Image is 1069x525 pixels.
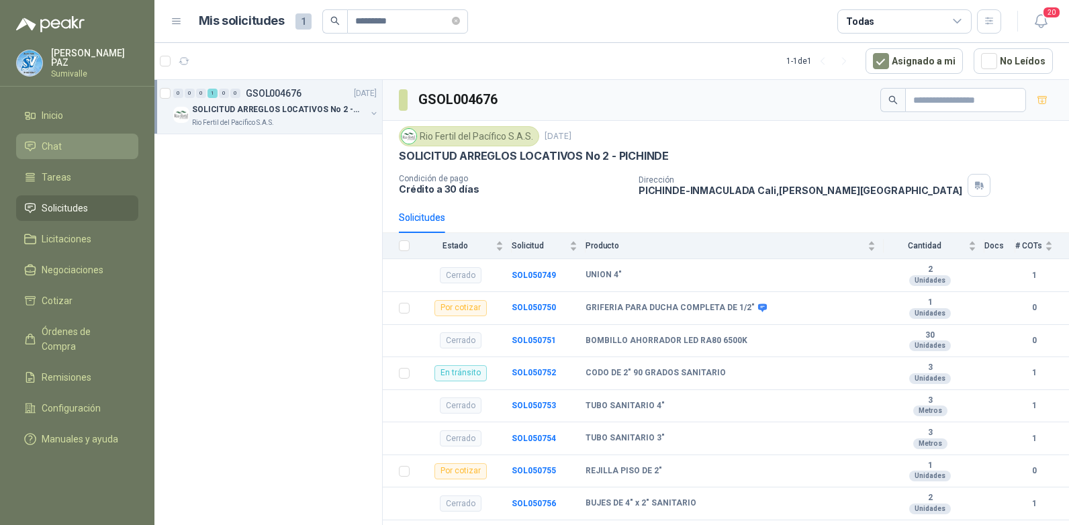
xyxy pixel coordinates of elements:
[418,241,493,250] span: Estado
[399,174,628,183] p: Condición de pago
[512,499,556,508] a: SOL050756
[16,395,138,421] a: Configuración
[173,89,183,98] div: 0
[42,201,88,216] span: Solicitudes
[512,466,556,475] a: SOL050755
[512,401,556,410] a: SOL050753
[16,426,138,452] a: Manuales y ayuda
[354,87,377,100] p: [DATE]
[196,89,206,98] div: 0
[512,434,556,443] a: SOL050754
[909,275,951,286] div: Unidades
[909,340,951,351] div: Unidades
[207,89,218,98] div: 1
[586,303,755,314] b: GRIFERIA PARA DUCHA COMPLETA DE 1/2"
[452,15,460,28] span: close-circle
[512,368,556,377] a: SOL050752
[42,432,118,446] span: Manuales y ayuda
[399,149,669,163] p: SOLICITUD ARREGLOS LOCATIVOS No 2 - PICHINDE
[219,89,229,98] div: 0
[888,95,898,105] span: search
[884,395,976,406] b: 3
[440,267,481,283] div: Cerrado
[586,466,662,477] b: REJILLA PISO DE 2"
[884,363,976,373] b: 3
[402,129,416,144] img: Company Logo
[909,373,951,384] div: Unidades
[230,89,240,98] div: 0
[399,183,628,195] p: Crédito a 30 días
[173,107,189,123] img: Company Logo
[1015,334,1053,347] b: 0
[586,233,884,259] th: Producto
[452,17,460,25] span: close-circle
[42,108,63,123] span: Inicio
[1015,269,1053,282] b: 1
[913,405,947,416] div: Metros
[586,401,665,412] b: TUBO SANITARIO 4"
[434,463,487,479] div: Por cotizar
[434,365,487,381] div: En tránsito
[16,134,138,159] a: Chat
[846,14,874,29] div: Todas
[512,241,567,250] span: Solicitud
[545,130,571,143] p: [DATE]
[42,262,103,277] span: Negociaciones
[913,438,947,449] div: Metros
[884,233,984,259] th: Cantidad
[42,293,73,308] span: Cotizar
[199,11,285,31] h1: Mis solicitudes
[884,493,976,504] b: 2
[42,370,91,385] span: Remisiones
[1015,367,1053,379] b: 1
[42,324,126,354] span: Órdenes de Compra
[399,210,445,225] div: Solicitudes
[909,308,951,319] div: Unidades
[42,401,101,416] span: Configuración
[909,504,951,514] div: Unidades
[1015,432,1053,445] b: 1
[51,48,138,67] p: [PERSON_NAME] PAZ
[512,303,556,312] a: SOL050750
[884,297,976,308] b: 1
[512,233,586,259] th: Solicitud
[16,164,138,190] a: Tareas
[16,103,138,128] a: Inicio
[866,48,963,74] button: Asignado a mi
[884,265,976,275] b: 2
[192,117,274,128] p: Rio Fertil del Pacífico S.A.S.
[399,126,539,146] div: Rio Fertil del Pacífico S.A.S.
[330,16,340,26] span: search
[909,471,951,481] div: Unidades
[246,89,301,98] p: GSOL004676
[512,336,556,345] a: SOL050751
[42,170,71,185] span: Tareas
[884,241,966,250] span: Cantidad
[586,433,665,444] b: TUBO SANITARIO 3"
[16,319,138,359] a: Órdenes de Compra
[974,48,1053,74] button: No Leídos
[1015,233,1069,259] th: # COTs
[440,430,481,446] div: Cerrado
[16,16,85,32] img: Logo peakr
[173,85,379,128] a: 0 0 0 1 0 0 GSOL004676[DATE] Company LogoSOLICITUD ARREGLOS LOCATIVOS No 2 - PICHINDERio Fertil d...
[440,397,481,414] div: Cerrado
[1015,241,1042,250] span: # COTs
[586,336,747,346] b: BOMBILLO AHORRADOR LED RA80 6500K
[586,241,865,250] span: Producto
[1029,9,1053,34] button: 20
[51,70,138,78] p: Sumivalle
[586,270,622,281] b: UNION 4"
[295,13,312,30] span: 1
[192,103,359,116] p: SOLICITUD ARREGLOS LOCATIVOS No 2 - PICHINDE
[1015,465,1053,477] b: 0
[16,257,138,283] a: Negociaciones
[884,428,976,438] b: 3
[512,271,556,280] a: SOL050749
